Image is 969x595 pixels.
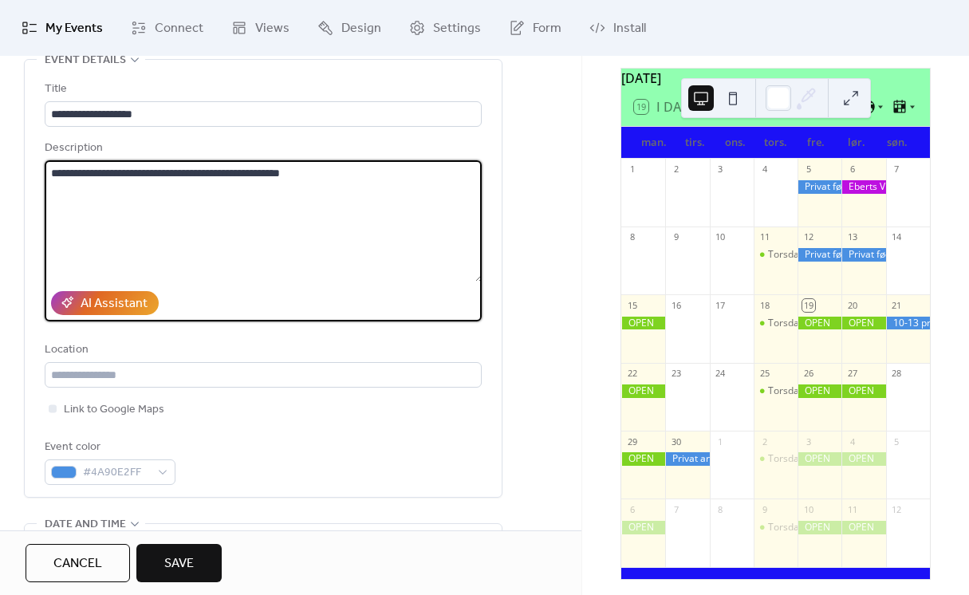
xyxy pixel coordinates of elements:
div: 30 [670,435,682,447]
div: 10 [715,231,727,243]
div: søn. [876,127,917,159]
div: 7 [670,503,682,515]
div: OPEN [841,317,885,330]
span: Form [533,19,561,38]
a: Views [219,6,301,49]
div: Title [45,80,479,99]
div: [DATE] [621,69,930,88]
div: 23 [670,368,682,380]
div: 19 [802,299,814,311]
span: Connect [155,19,203,38]
div: 11 [846,503,858,515]
div: 12 [891,503,903,515]
span: Save [164,554,194,573]
div: OPEN [798,384,841,398]
div: 4 [758,164,770,175]
div: Location [45,341,479,360]
div: Torsdags smykkecafe [754,248,798,262]
a: My Events [10,6,115,49]
div: 28 [891,368,903,380]
div: 2 [758,435,770,447]
div: 4 [846,435,858,447]
div: 15 [626,299,638,311]
div: 8 [715,503,727,515]
div: OPEN [841,521,885,534]
div: 6 [626,503,638,515]
div: Torsdags smykkecafe [754,452,798,466]
div: 17 [715,299,727,311]
div: OPEN [798,452,841,466]
a: Form [497,6,573,49]
div: 10 [802,503,814,515]
div: 8 [626,231,638,243]
div: 13 [846,231,858,243]
div: 22 [626,368,638,380]
div: 25 [758,368,770,380]
div: 1 [626,164,638,175]
a: Settings [397,6,493,49]
div: OPEN [621,452,665,466]
div: 5 [891,435,903,447]
div: 20 [846,299,858,311]
div: fre. [796,127,837,159]
div: 16 [670,299,682,311]
span: Cancel [53,554,102,573]
span: Date and time [45,515,126,534]
div: Privat fødselsdag [798,180,841,194]
div: 27 [846,368,858,380]
div: Privat fødselsdag [841,248,885,262]
div: OPEN [621,384,665,398]
div: Eberts Villaby årlige loppemarked [841,180,885,194]
a: Design [305,6,393,49]
div: OPEN [841,452,885,466]
div: Torsdags smykkecafe [768,248,865,262]
div: 11 [758,231,770,243]
a: Install [577,6,658,49]
div: OPEN [621,521,665,534]
div: 6 [846,164,858,175]
div: 21 [891,299,903,311]
span: Settings [433,19,481,38]
span: Views [255,19,290,38]
div: Torsdags smykkecafe [768,521,865,534]
div: 9 [670,231,682,243]
div: 7 [891,164,903,175]
div: Privat fødselsdag [798,248,841,262]
div: man. [634,127,675,159]
div: 12 [802,231,814,243]
div: Torsdags smykkecafe [754,317,798,330]
span: Event details [45,51,126,70]
button: AI Assistant [51,291,159,315]
div: 26 [802,368,814,380]
div: Torsdags smykkecafe [754,521,798,534]
div: Torsdags smykkecafe [754,384,798,398]
div: 14 [891,231,903,243]
div: Torsdags smykkecafe [768,452,865,466]
span: Link to Google Maps [64,400,164,420]
div: tirs. [675,127,715,159]
div: AI Assistant [81,294,148,313]
div: ons. [715,127,755,159]
span: My Events [45,19,103,38]
button: Cancel [26,544,130,582]
div: lør. [837,127,877,159]
span: Install [613,19,646,38]
div: OPEN [841,384,885,398]
div: 1 [715,435,727,447]
div: 3 [802,435,814,447]
div: 24 [715,368,727,380]
div: OPEN [621,317,665,330]
div: 18 [758,299,770,311]
a: Connect [119,6,215,49]
span: Design [341,19,381,38]
div: OPEN [798,317,841,330]
span: #4A90E2FF [83,463,150,483]
div: Privat arr. [665,452,709,466]
div: OPEN [798,521,841,534]
div: 5 [802,164,814,175]
div: Torsdags smykkecafe [768,384,865,398]
div: 3 [715,164,727,175]
button: Save [136,544,222,582]
div: tors. [755,127,796,159]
